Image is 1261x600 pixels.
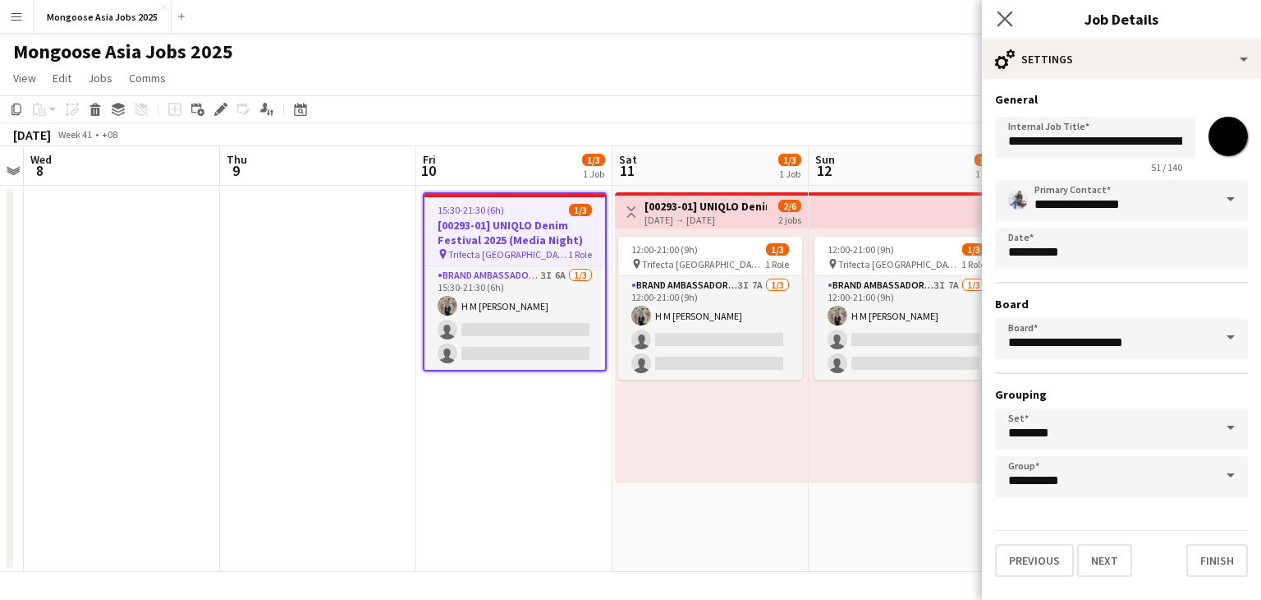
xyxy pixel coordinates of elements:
span: Trifecta [GEOGRAPHIC_DATA] [838,258,961,270]
h3: Board [995,297,1248,312]
div: [DATE] → [DATE] [644,214,767,226]
span: 1/3 [766,243,789,256]
span: 9 [224,161,247,180]
button: Mongoose Asia Jobs 2025 [34,1,172,33]
span: 12 [813,161,835,180]
a: Comms [122,67,172,89]
span: 51 / 140 [1138,161,1195,173]
app-job-card: 15:30-21:30 (6h)1/3[00293-01] UNIQLO Denim Festival 2025 (Media Night) Trifecta [GEOGRAPHIC_DATA]... [423,192,607,372]
h3: General [995,92,1248,107]
span: 1/3 [974,154,997,166]
span: Week 41 [54,128,95,141]
h1: Mongoose Asia Jobs 2025 [13,39,233,64]
button: Finish [1186,544,1248,577]
span: Sun [815,152,835,167]
span: Jobs [88,71,112,85]
a: View [7,67,43,89]
h3: Grouping [995,387,1248,402]
span: 12:00-21:00 (9h) [828,243,894,256]
h3: [00293-01] UNIQLO Denim Festival 2025 (Media Night) [424,218,605,247]
span: Edit [53,71,71,85]
span: Comms [129,71,166,85]
span: 1 Role [961,258,985,270]
span: 8 [28,161,52,180]
span: Sat [619,152,637,167]
div: 1 Job [583,168,604,180]
span: 10 [420,161,436,180]
span: Thu [227,152,247,167]
span: 11 [617,161,637,180]
span: Trifecta [GEOGRAPHIC_DATA] [448,248,568,261]
button: Previous [995,544,1074,577]
app-card-role: Brand Ambassador (weekend)3I7A1/312:00-21:00 (9h)H M [PERSON_NAME] [814,276,998,380]
app-card-role: Brand Ambassador (weekend)3I7A1/312:00-21:00 (9h)H M [PERSON_NAME] [618,276,802,380]
h3: Job Details [982,8,1261,30]
span: Trifecta [GEOGRAPHIC_DATA] [642,258,765,270]
div: 2 jobs [778,212,801,226]
div: 1 Job [779,168,800,180]
app-card-role: Brand Ambassador (weekday)3I6A1/315:30-21:30 (6h)H M [PERSON_NAME] [424,266,605,370]
span: 1 Role [765,258,789,270]
app-job-card: 12:00-21:00 (9h)1/3 Trifecta [GEOGRAPHIC_DATA]1 RoleBrand Ambassador (weekend)3I7A1/312:00-21:00 ... [618,237,802,380]
span: Wed [30,152,52,167]
span: 1 Role [568,248,592,261]
span: 1/3 [569,204,592,216]
button: Next [1077,544,1132,577]
span: 1/3 [962,243,985,256]
span: 12:00-21:00 (9h) [631,243,698,256]
span: View [13,71,36,85]
app-job-card: 12:00-21:00 (9h)1/3 Trifecta [GEOGRAPHIC_DATA]1 RoleBrand Ambassador (weekend)3I7A1/312:00-21:00 ... [814,237,998,380]
span: 1/3 [778,154,801,166]
h3: [00293-01] UNIQLO Denim Festival 2025 [644,199,767,214]
span: Fri [423,152,436,167]
div: 1 Job [975,168,997,180]
div: [DATE] [13,127,51,143]
div: +08 [102,128,117,141]
span: 15:30-21:30 (6h) [438,204,504,216]
a: Edit [46,67,78,89]
span: 1/3 [582,154,605,166]
div: Settings [982,39,1261,79]
a: Jobs [81,67,119,89]
span: 2/6 [778,200,801,212]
